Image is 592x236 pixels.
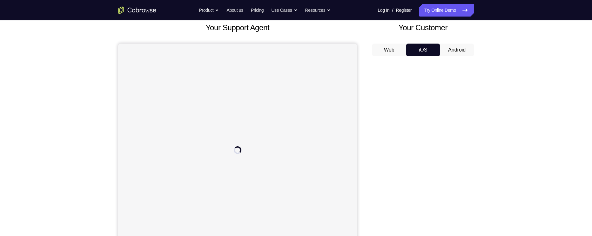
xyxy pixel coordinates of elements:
span: / [392,6,393,14]
button: Product [199,4,219,17]
button: Web [372,44,406,56]
button: Android [440,44,474,56]
button: Resources [305,4,331,17]
button: iOS [406,44,440,56]
button: Use Cases [271,4,297,17]
a: Try Online Demo [419,4,474,17]
a: About us [226,4,243,17]
a: Go to the home page [118,6,156,14]
a: Pricing [251,4,264,17]
h2: Your Customer [372,22,474,33]
a: Register [396,4,412,17]
h2: Your Support Agent [118,22,357,33]
a: Log In [378,4,389,17]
